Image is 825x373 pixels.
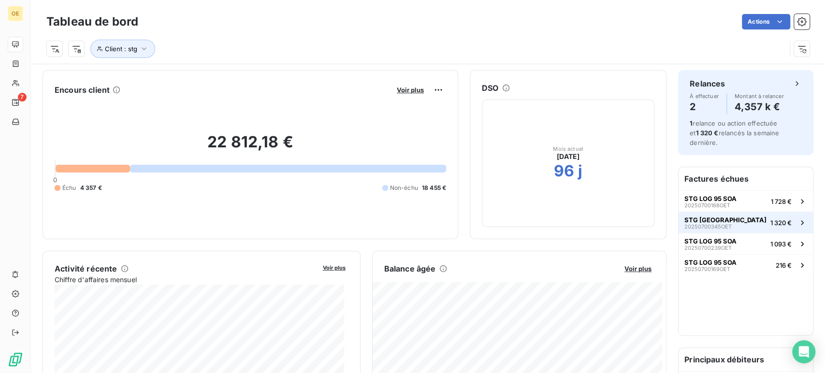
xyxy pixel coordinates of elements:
[323,264,346,271] span: Voir plus
[384,263,436,274] h6: Balance âgée
[53,176,57,184] span: 0
[684,245,732,251] span: 20250700239OET
[624,265,651,273] span: Voir plus
[622,264,654,273] button: Voir plus
[105,45,137,53] span: Client : stg
[679,212,813,233] button: STG [GEOGRAPHIC_DATA]20250700345OET1 320 €
[557,152,579,161] span: [DATE]
[46,13,138,30] h3: Tableau de bord
[684,266,730,272] span: 20250700169OET
[55,132,446,161] h2: 22 812,18 €
[397,86,424,94] span: Voir plus
[735,99,784,115] h4: 4,357 k €
[80,184,102,192] span: 4 357 €
[90,40,155,58] button: Client : stg
[554,161,574,181] h2: 96
[742,14,790,29] button: Actions
[695,129,718,137] span: 1 320 €
[684,258,737,266] span: STG LOG 95 SOA
[679,348,813,371] h6: Principaux débiteurs
[684,195,737,202] span: STG LOG 95 SOA
[684,224,732,230] span: 20250700345OET
[320,263,348,272] button: Voir plus
[394,86,427,94] button: Voir plus
[55,263,117,274] h6: Activité récente
[776,261,792,269] span: 216 €
[771,198,792,205] span: 1 728 €
[8,352,23,367] img: Logo LeanPay
[690,93,719,99] span: À effectuer
[62,184,76,192] span: Échu
[390,184,418,192] span: Non-échu
[770,240,792,248] span: 1 093 €
[690,78,725,89] h6: Relances
[578,161,582,181] h2: j
[55,84,110,96] h6: Encours client
[684,237,737,245] span: STG LOG 95 SOA
[684,202,730,208] span: 20250700188OET
[690,99,719,115] h4: 2
[8,6,23,21] div: OE
[679,254,813,275] button: STG LOG 95 SOA20250700169OET216 €
[18,93,27,101] span: 7
[690,119,779,146] span: relance ou action effectuée et relancés la semaine dernière.
[55,274,316,285] span: Chiffre d'affaires mensuel
[679,233,813,254] button: STG LOG 95 SOA20250700239OET1 093 €
[679,167,813,190] h6: Factures échues
[735,93,784,99] span: Montant à relancer
[792,340,815,363] div: Open Intercom Messenger
[770,219,792,227] span: 1 320 €
[553,146,583,152] span: Mois actuel
[422,184,446,192] span: 18 455 €
[482,82,498,94] h6: DSO
[690,119,693,127] span: 1
[684,216,767,224] span: STG [GEOGRAPHIC_DATA]
[679,190,813,212] button: STG LOG 95 SOA20250700188OET1 728 €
